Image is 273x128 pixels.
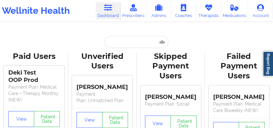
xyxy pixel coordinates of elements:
[8,84,60,103] p: Payment Plan : Medical Care + Therapy Monthly (NEW)
[141,52,200,81] div: Skipped Payment Users
[8,69,60,84] div: Deki Test OOP Prod
[96,2,121,19] a: Dashboard
[76,79,128,91] div: [PERSON_NAME]
[213,101,265,114] p: Payment Plan : Medical Care Biweekly (NEW)
[8,111,34,127] button: View
[146,2,171,19] a: Admins
[145,89,197,101] div: [PERSON_NAME]
[102,112,128,128] button: Patient Data
[196,2,221,19] a: Therapists
[263,51,273,76] a: Report Bug
[76,91,128,104] p: Payment Plan : Unmatched Plan
[171,2,196,19] a: Coaches
[73,52,132,71] div: Unverified Users
[76,112,102,128] button: View
[209,52,269,81] div: Failed Payment Users
[121,2,146,19] a: Prescribers
[4,52,64,61] div: Paid Users
[248,2,273,19] a: Account
[221,2,248,19] a: Medications
[34,111,60,127] button: Patient Data
[145,101,197,107] p: Payment Plan : Social
[213,89,265,101] div: [PERSON_NAME]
